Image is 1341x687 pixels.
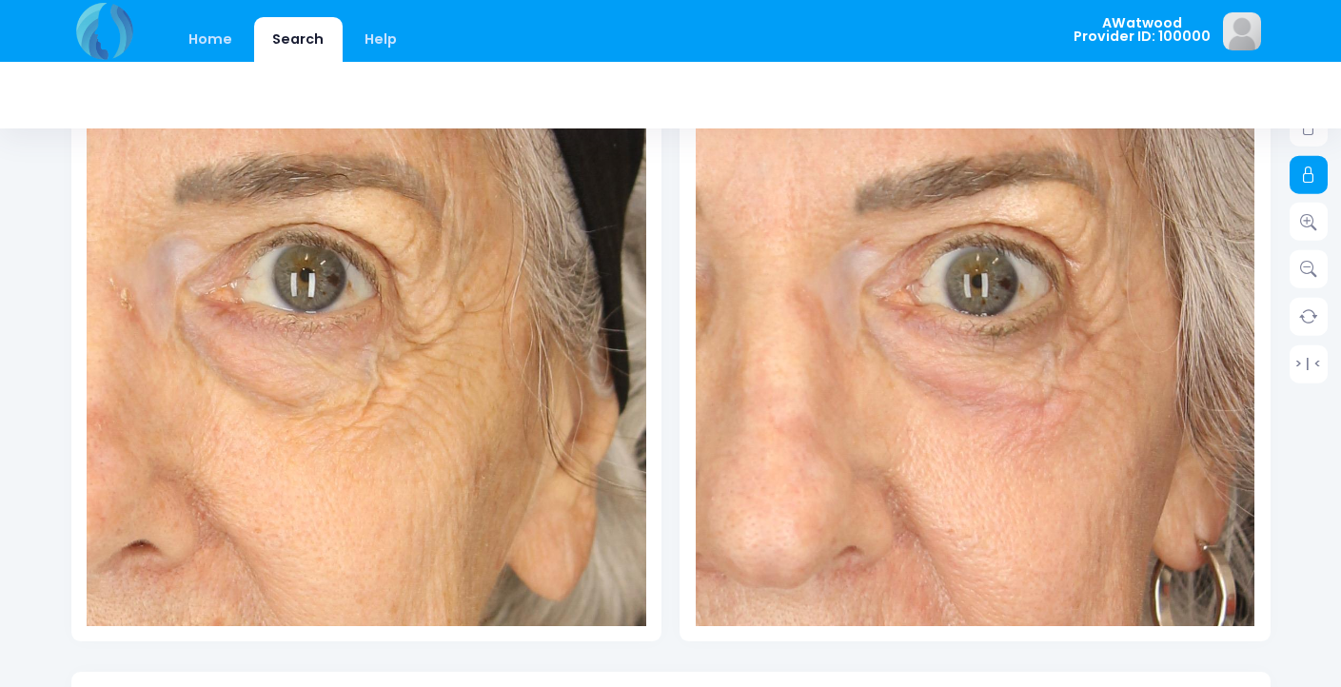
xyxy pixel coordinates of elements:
[170,17,251,62] a: Home
[1223,12,1261,50] img: image
[254,17,343,62] a: Search
[1290,344,1328,383] a: > | <
[1074,16,1211,44] span: AWatwood Provider ID: 100000
[345,17,415,62] a: Help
